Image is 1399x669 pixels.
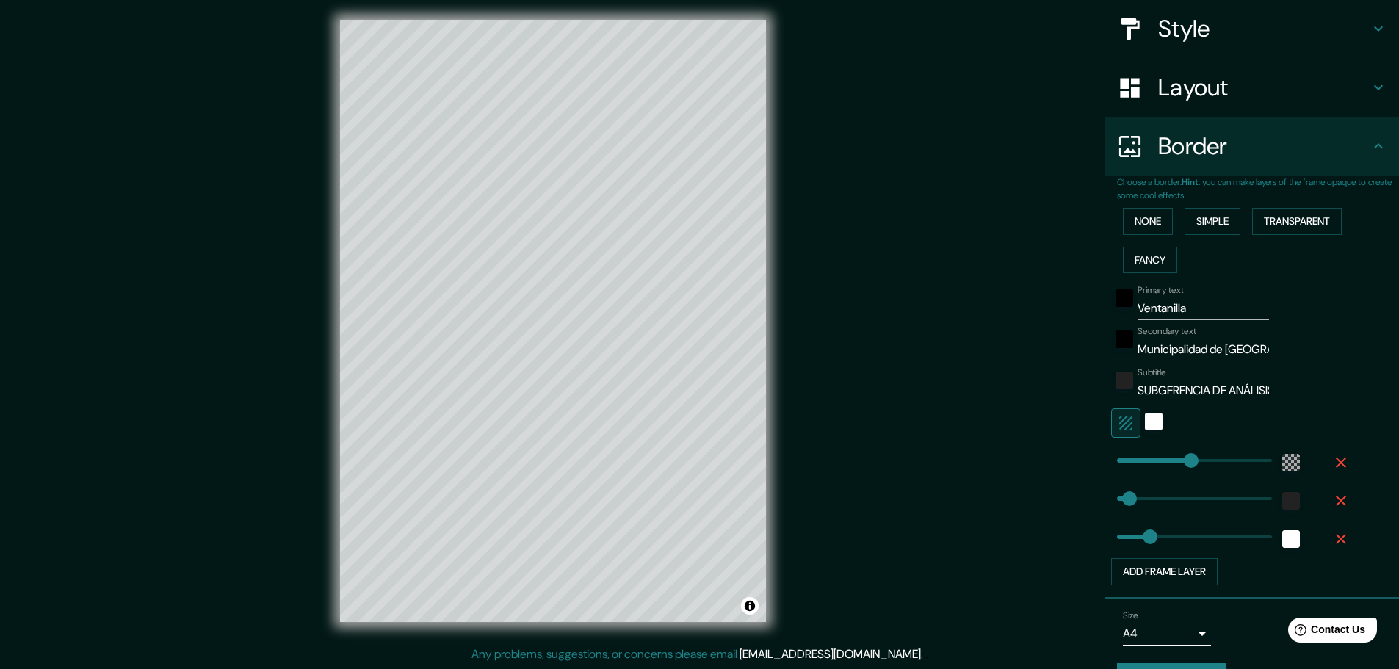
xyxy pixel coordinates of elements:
[1123,622,1211,646] div: A4
[923,646,925,663] div: .
[1123,208,1173,235] button: None
[1117,176,1399,202] p: Choose a border. : you can make layers of the frame opaque to create some cool effects.
[1111,558,1218,585] button: Add frame layer
[1252,208,1342,235] button: Transparent
[1282,492,1300,510] button: color-222222
[1116,372,1133,389] button: color-222222
[1268,612,1383,653] iframe: Help widget launcher
[1105,117,1399,176] div: Border
[1282,530,1300,548] button: white
[1145,413,1163,430] button: white
[1185,208,1240,235] button: Simple
[1182,176,1199,188] b: Hint
[1158,73,1370,102] h4: Layout
[925,646,928,663] div: .
[740,646,921,662] a: [EMAIL_ADDRESS][DOMAIN_NAME]
[1116,289,1133,307] button: black
[1138,325,1196,338] label: Secondary text
[1282,454,1300,471] button: color-55555544
[1138,284,1183,297] label: Primary text
[741,597,759,615] button: Toggle attribution
[1138,366,1166,379] label: Subtitle
[1123,609,1138,621] label: Size
[1116,330,1133,348] button: black
[1123,247,1177,274] button: Fancy
[471,646,923,663] p: Any problems, suggestions, or concerns please email .
[1105,58,1399,117] div: Layout
[1158,14,1370,43] h4: Style
[1158,131,1370,161] h4: Border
